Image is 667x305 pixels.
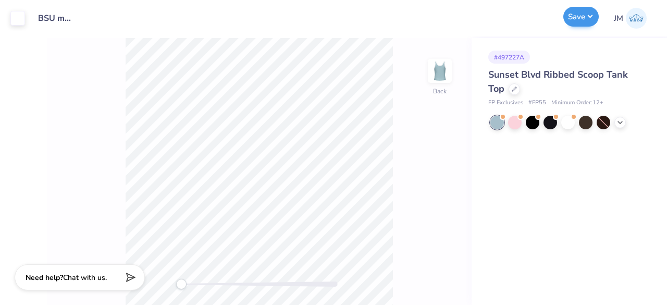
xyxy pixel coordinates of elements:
[30,8,81,29] input: Untitled Design
[26,273,63,283] strong: Need help?
[488,99,523,107] span: FP Exclusives
[528,99,546,107] span: # FP55
[551,99,603,107] span: Minimum Order: 12 +
[176,279,187,289] div: Accessibility label
[429,60,450,81] img: Back
[609,8,651,29] a: JM
[433,87,447,96] div: Back
[614,13,623,25] span: JM
[563,7,599,27] button: Save
[63,273,107,283] span: Chat with us.
[488,68,628,95] span: Sunset Blvd Ribbed Scoop Tank Top
[626,8,647,29] img: Joshua Mata
[488,51,530,64] div: # 497227A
